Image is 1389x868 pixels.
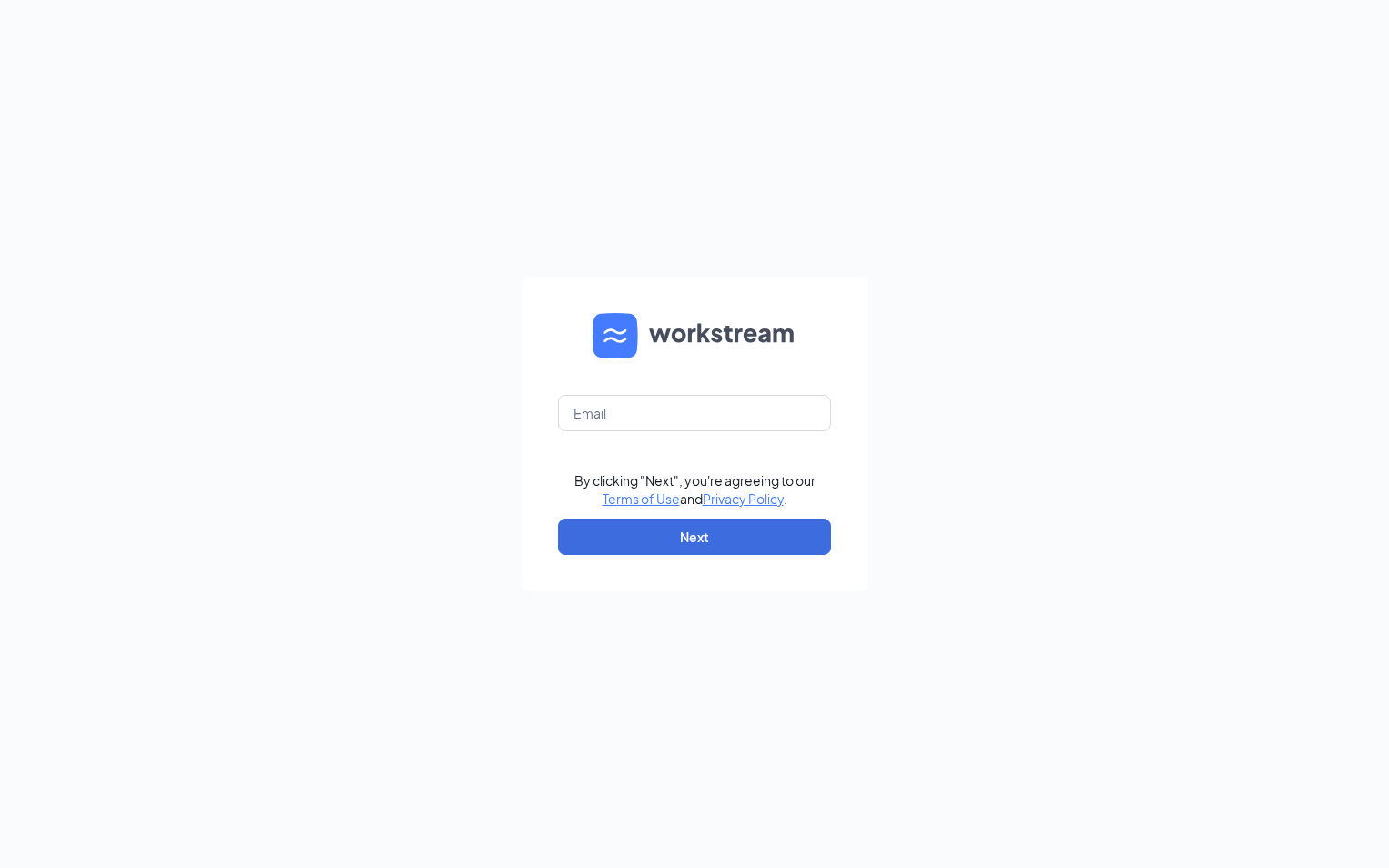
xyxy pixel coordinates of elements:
img: WS logo and Workstream text [593,313,796,358]
input: Email [558,395,831,431]
a: Terms of Use [603,490,680,507]
a: Privacy Policy [703,490,784,507]
button: Next [558,519,831,555]
div: By clicking "Next", you're agreeing to our and . [574,471,816,508]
